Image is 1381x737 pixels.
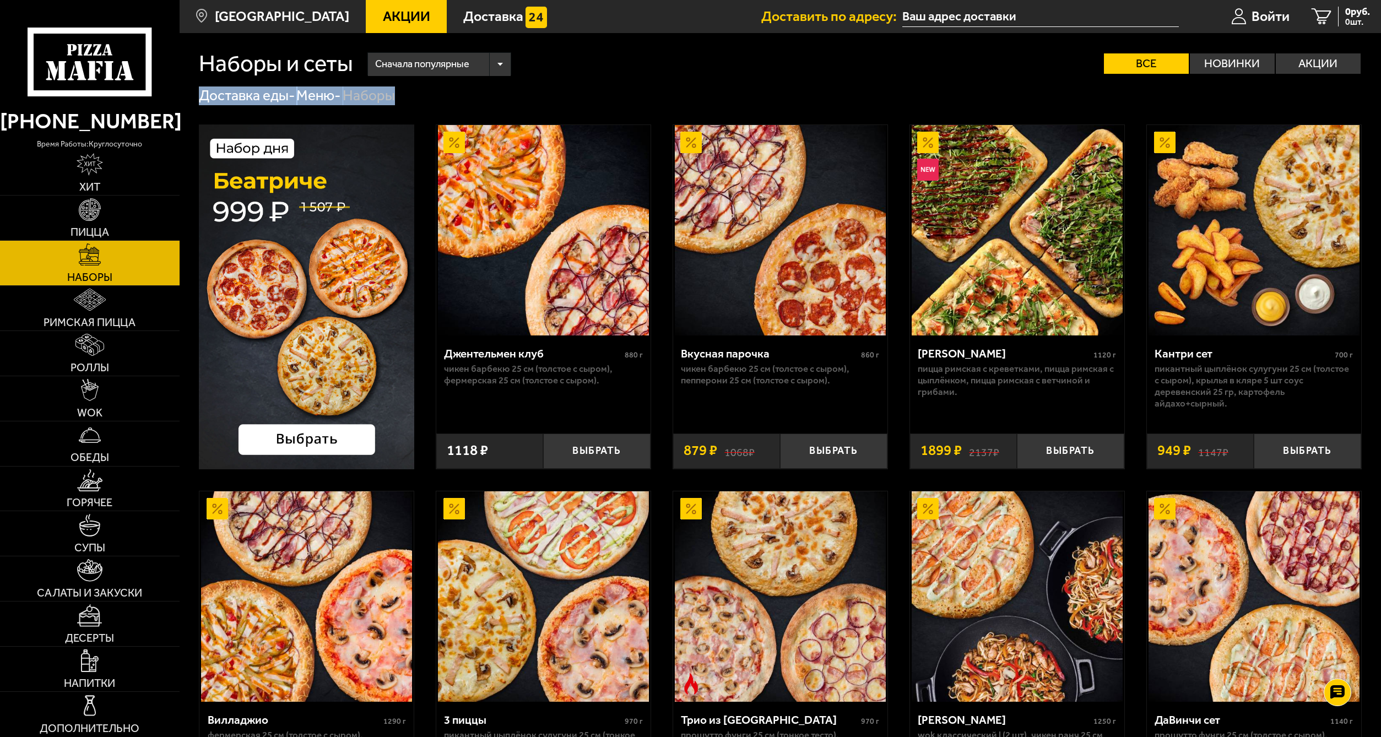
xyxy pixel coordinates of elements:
span: 970 г [625,717,643,726]
span: 1290 г [383,717,406,726]
span: Дополнительно [40,723,139,734]
img: Мама Миа [912,125,1123,336]
img: Акционный [207,498,228,519]
img: Джентельмен клуб [438,125,649,336]
label: Новинки [1190,53,1275,74]
span: Роллы [71,362,109,373]
a: АкционныйДаВинчи сет [1147,491,1361,702]
img: Акционный [443,132,465,153]
img: Акционный [917,498,939,519]
img: Акционный [443,498,465,519]
p: Пицца Римская с креветками, Пицца Римская с цыплёнком, Пицца Римская с ветчиной и грибами. [918,363,1116,398]
div: ДаВинчи сет [1155,713,1328,727]
span: 1250 г [1093,717,1116,726]
span: 880 г [625,350,643,360]
a: Акционный3 пиццы [436,491,651,702]
img: Акционный [1154,498,1176,519]
input: Ваш адрес доставки [902,7,1178,27]
img: Трио из Рио [675,491,886,702]
button: Выбрать [780,433,887,469]
span: 1118 ₽ [447,443,488,458]
img: ДаВинчи сет [1149,491,1360,702]
span: 1120 г [1093,350,1116,360]
button: Выбрать [543,433,650,469]
h1: Наборы и сеты [199,52,353,75]
span: 879 ₽ [684,443,717,458]
img: Вилладжио [201,491,412,702]
img: Вилла Капри [912,491,1123,702]
a: АкционныйВилладжио [199,491,414,702]
span: Горячее [67,497,112,508]
label: Акции [1276,53,1361,74]
img: 3 пиццы [438,491,649,702]
span: 1140 г [1330,717,1353,726]
span: 970 г [861,717,879,726]
button: Выбрать [1254,433,1361,469]
span: WOK [77,407,102,418]
div: Вкусная парочка [681,346,858,360]
a: АкционныйДжентельмен клуб [436,125,651,336]
span: Войти [1252,9,1290,23]
img: Вкусная парочка [675,125,886,336]
div: 3 пиццы [444,713,621,727]
span: 0 руб. [1345,7,1370,17]
label: Все [1104,53,1189,74]
a: АкционныйВилла Капри [910,491,1124,702]
div: [PERSON_NAME] [918,713,1091,727]
a: АкционныйКантри сет [1147,125,1361,336]
span: 1899 ₽ [920,443,962,458]
div: Джентельмен клуб [444,346,621,360]
span: Наборы [67,272,112,283]
button: Выбрать [1017,433,1124,469]
span: Римская пицца [44,317,136,328]
a: Меню- [296,87,340,104]
s: 2137 ₽ [969,443,999,458]
span: [GEOGRAPHIC_DATA] [215,9,349,23]
img: Кантри сет [1149,125,1360,336]
a: Доставка еды- [199,87,295,104]
div: Кантри сет [1155,346,1332,360]
img: 15daf4d41897b9f0e9f617042186c801.svg [526,7,547,28]
span: Доставка [463,9,523,23]
span: 949 ₽ [1157,443,1191,458]
s: 1147 ₽ [1198,443,1228,458]
img: Акционный [680,498,702,519]
img: Акционный [680,132,702,153]
img: Новинка [917,159,939,180]
div: Наборы [343,86,395,105]
p: Пикантный цыплёнок сулугуни 25 см (толстое с сыром), крылья в кляре 5 шт соус деревенский 25 гр, ... [1155,363,1353,409]
p: Чикен Барбекю 25 см (толстое с сыром), Фермерская 25 см (толстое с сыром). [444,363,642,386]
div: Трио из [GEOGRAPHIC_DATA] [681,713,858,727]
a: АкционныйНовинкаМама Миа [910,125,1124,336]
span: Десерты [65,632,114,643]
a: АкционныйВкусная парочка [673,125,887,336]
span: Хит [79,181,100,192]
a: АкционныйОстрое блюдоТрио из Рио [673,491,887,702]
span: Акции [383,9,430,23]
span: 700 г [1335,350,1353,360]
span: Напитки [64,678,115,689]
img: Акционный [917,132,939,153]
p: Чикен Барбекю 25 см (толстое с сыром), Пепперони 25 см (толстое с сыром). [681,363,879,386]
span: 860 г [861,350,879,360]
span: 0 шт. [1345,18,1370,26]
img: Острое блюдо [680,673,702,695]
span: Доставить по адресу: [761,9,902,23]
span: Салаты и закуски [37,587,142,598]
span: Супы [74,542,105,553]
img: Акционный [1154,132,1176,153]
span: Пицца [71,226,109,237]
div: Вилладжио [208,713,381,727]
s: 1068 ₽ [724,443,755,458]
span: Обеды [71,452,109,463]
div: [PERSON_NAME] [918,346,1091,360]
span: Сначала популярные [375,51,469,78]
